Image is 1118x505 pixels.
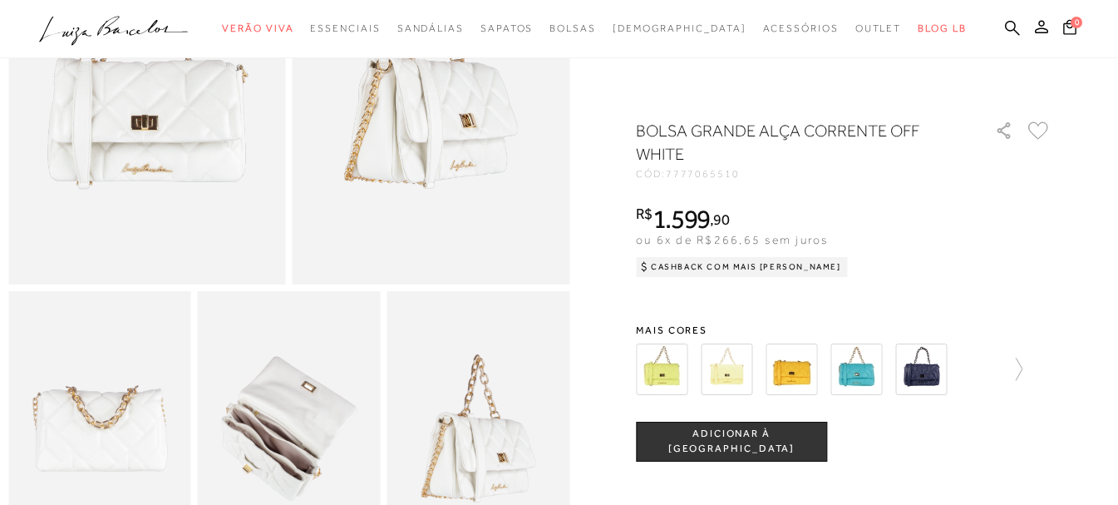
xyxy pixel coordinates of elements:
img: BOLSA GRANDE ALÇA CORRENTE AZUL [830,344,882,395]
span: Acessórios [763,22,839,34]
div: Cashback com Mais [PERSON_NAME] [636,257,848,277]
img: BOLSA GRANDE ALÇA CORRENTA AMARELA [636,344,687,395]
img: BOLSA GRANDE ALÇA CORRENTE AMARELA [701,344,752,395]
span: 90 [713,210,729,228]
h1: BOLSA GRANDE ALÇA CORRENTE OFF WHITE [636,119,948,166]
a: categoryNavScreenReaderText [549,13,596,44]
button: ADICIONAR À [GEOGRAPHIC_DATA] [636,422,827,462]
span: Sapatos [480,22,533,34]
a: categoryNavScreenReaderText [480,13,533,44]
div: CÓD: [636,169,968,179]
span: Verão Viva [222,22,293,34]
span: [DEMOGRAPHIC_DATA] [613,22,746,34]
a: categoryNavScreenReaderText [310,13,380,44]
span: ou 6x de R$266,65 sem juros [636,233,828,246]
span: Sandálias [397,22,464,34]
span: Essenciais [310,22,380,34]
img: BOLSA GRANDE ALÇA CORRENTE AZUL ATLÂNTICO [895,344,947,395]
span: Bolsas [549,22,596,34]
span: BLOG LB [918,22,966,34]
span: 1.599 [653,204,711,234]
i: R$ [636,206,653,221]
img: BOLSA GRANDE ALÇA CORRENTE AMARELA [766,344,817,395]
span: Outlet [855,22,902,34]
span: Mais cores [636,325,1052,335]
button: 0 [1058,18,1081,41]
a: categoryNavScreenReaderText [763,13,839,44]
span: ADICIONAR À [GEOGRAPHIC_DATA] [637,427,826,456]
a: BLOG LB [918,13,966,44]
a: categoryNavScreenReaderText [397,13,464,44]
a: noSubCategoriesText [613,13,746,44]
a: categoryNavScreenReaderText [222,13,293,44]
span: 0 [1071,17,1082,28]
i: , [710,212,729,227]
a: categoryNavScreenReaderText [855,13,902,44]
span: 7777065510 [666,168,740,180]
